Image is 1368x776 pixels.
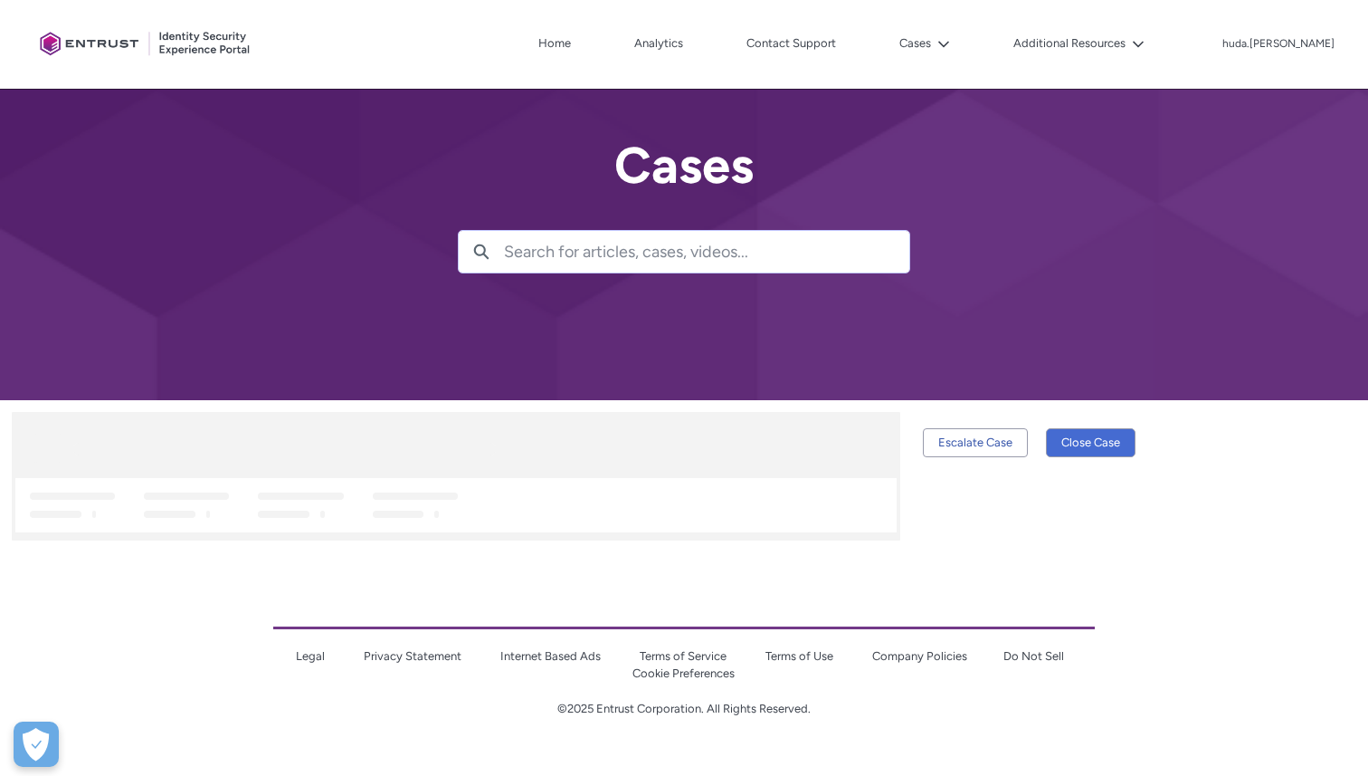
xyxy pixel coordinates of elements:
a: Privacy Statement [364,649,461,663]
a: Home [534,30,575,57]
button: User Profile huda.feroz [1221,34,1335,52]
button: Additional Resources [1009,30,1149,57]
a: Legal [296,649,325,663]
a: Terms of Service [640,649,727,663]
h2: Cases [458,138,910,194]
a: Internet Based Ads [500,649,601,663]
input: Search for articles, cases, videos... [504,231,909,273]
div: Cookie Preferences [14,722,59,767]
button: Open Preferences [14,722,59,767]
a: Company Policies [872,649,967,663]
a: Contact Support [742,30,841,57]
p: ©2025 Entrust Corporation. All Rights Reserved. [273,700,1094,718]
button: Search [459,231,504,273]
a: Do Not Sell [1003,649,1064,663]
button: Cases [895,30,955,57]
a: Cookie Preferences [632,666,735,680]
button: Close Case [1046,428,1135,457]
a: Terms of Use [765,649,833,663]
a: Analytics, opens in new tab [630,30,688,57]
p: huda.[PERSON_NAME] [1222,38,1335,51]
button: Escalate Case [923,428,1028,457]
